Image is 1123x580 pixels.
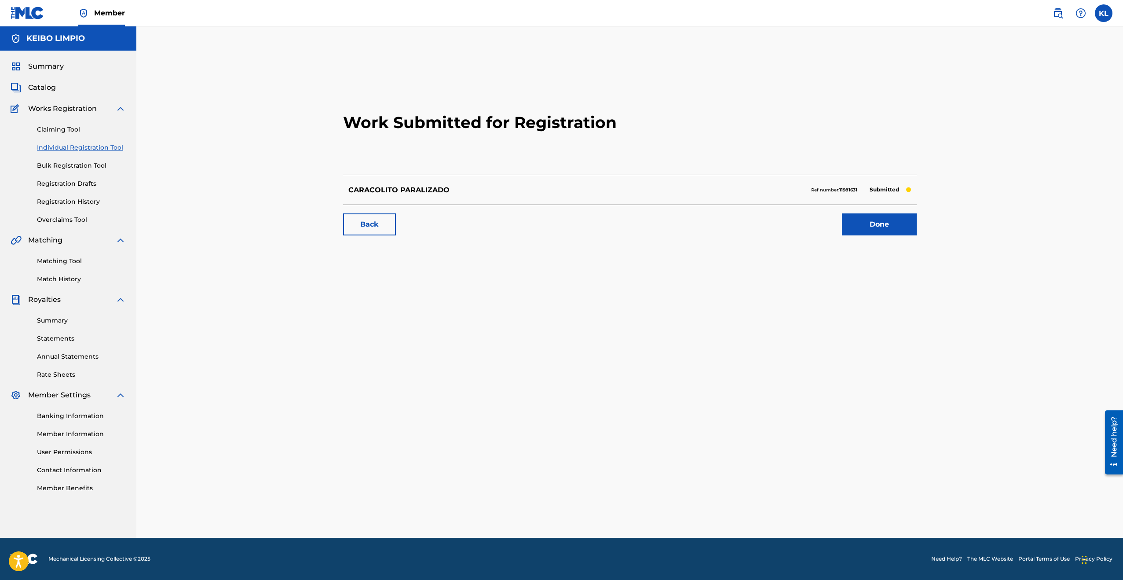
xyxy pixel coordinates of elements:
a: Member Benefits [37,484,126,493]
img: Royalties [11,294,21,305]
strong: 11981631 [839,187,857,193]
img: Accounts [11,33,21,44]
a: Overclaims Tool [37,215,126,224]
a: Rate Sheets [37,370,126,379]
a: Individual Registration Tool [37,143,126,152]
a: Claiming Tool [37,125,126,134]
img: Matching [11,235,22,246]
a: Back [343,213,396,235]
a: SummarySummary [11,61,64,72]
p: CARACOLITO PARALIZADO [348,185,450,195]
div: User Menu [1095,4,1112,22]
a: User Permissions [37,448,126,457]
h2: Work Submitted for Registration [343,70,917,175]
img: expand [115,294,126,305]
a: Bulk Registration Tool [37,161,126,170]
a: Match History [37,275,126,284]
div: Widget de chat [1079,538,1123,580]
a: CatalogCatalog [11,82,56,93]
a: Banking Information [37,411,126,421]
p: Submitted [865,184,904,196]
span: Member Settings [28,390,91,400]
div: Help [1072,4,1090,22]
div: Arrastrar [1082,547,1087,573]
a: Need Help? [931,555,962,563]
a: Done [842,213,917,235]
span: Mechanical Licensing Collective © 2025 [48,555,150,563]
p: Ref number: [811,186,857,194]
img: Works Registration [11,103,22,114]
a: Summary [37,316,126,325]
a: Registration History [37,197,126,206]
a: Matching Tool [37,257,126,266]
img: Member Settings [11,390,21,400]
img: Summary [11,61,21,72]
span: Royalties [28,294,61,305]
a: The MLC Website [967,555,1013,563]
a: Annual Statements [37,352,126,361]
img: Catalog [11,82,21,93]
a: Portal Terms of Use [1018,555,1070,563]
a: Registration Drafts [37,179,126,188]
img: expand [115,390,126,400]
span: Catalog [28,82,56,93]
h5: KEIBO LIMPIO [26,33,85,44]
span: Works Registration [28,103,97,114]
span: Summary [28,61,64,72]
a: Statements [37,334,126,343]
a: Member Information [37,429,126,439]
a: Privacy Policy [1075,555,1112,563]
iframe: Chat Widget [1079,538,1123,580]
img: logo [11,554,38,564]
img: expand [115,235,126,246]
a: Contact Information [37,466,126,475]
iframe: Resource Center [1098,407,1123,478]
a: Public Search [1049,4,1067,22]
span: Matching [28,235,62,246]
img: help [1075,8,1086,18]
img: Top Rightsholder [78,8,89,18]
img: expand [115,103,126,114]
img: search [1053,8,1063,18]
img: MLC Logo [11,7,44,19]
span: Member [94,8,125,18]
